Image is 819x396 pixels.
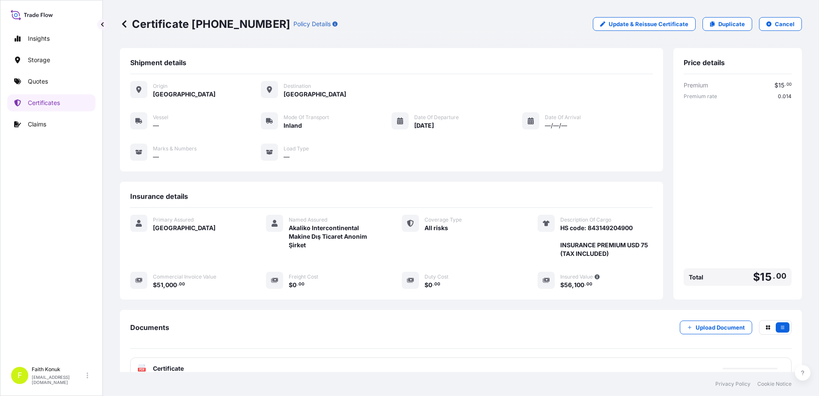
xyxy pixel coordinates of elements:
span: Primary Assured [153,216,194,223]
span: Insurance details [130,192,188,201]
span: . [785,83,786,86]
span: Total [689,273,703,282]
a: Update & Reissue Certificate [593,17,696,31]
span: 100 [574,282,584,288]
p: Cancel [775,20,795,28]
span: Price details [684,58,725,67]
span: 00 [786,83,792,86]
span: Load Type [284,145,309,152]
span: — [153,121,159,130]
span: Destination [284,83,311,90]
span: 0 [293,282,296,288]
p: Claims [28,120,46,129]
p: Insights [28,34,50,43]
span: —/—/— [545,121,567,130]
span: Vessel [153,114,168,121]
span: 15 [760,272,771,282]
span: $ [289,282,293,288]
span: 0.014 [778,93,792,100]
span: Mode of Transport [284,114,329,121]
span: $ [753,272,760,282]
span: Date of Arrival [545,114,581,121]
span: . [177,283,179,286]
p: Policy Details [293,20,331,28]
p: [EMAIL_ADDRESS][DOMAIN_NAME] [32,375,85,385]
a: Insights [7,30,96,47]
span: $ [153,282,157,288]
span: Documents [130,323,169,332]
p: Certificates [28,99,60,107]
p: Quotes [28,77,48,86]
span: . [585,283,586,286]
button: Cancel [759,17,802,31]
span: 51 [157,282,163,288]
p: Duplicate [718,20,745,28]
span: $ [424,282,428,288]
a: Certificates [7,94,96,111]
span: 00 [299,283,305,286]
span: Premium [684,81,708,90]
span: . [297,283,298,286]
span: All risks [424,224,448,232]
a: Cookie Notice [757,381,792,387]
span: [GEOGRAPHIC_DATA] [153,90,215,99]
span: . [773,273,775,279]
span: Certificate [153,364,184,373]
span: 56 [564,282,572,288]
a: Claims [7,116,96,133]
p: Upload Document [696,323,745,332]
span: [GEOGRAPHIC_DATA] [284,90,346,99]
span: Marks & Numbers [153,145,197,152]
span: Commercial Invoice Value [153,273,216,280]
span: $ [774,82,778,88]
span: Akaliko Intercontinental Makine Dış Ticaret Anonim Şirket [289,224,381,249]
span: 15 [778,82,784,88]
span: [DATE] [414,121,434,130]
span: Duty Cost [424,273,448,280]
p: Storage [28,56,50,64]
p: Faith Konuk [32,366,85,373]
span: — [153,153,159,161]
span: Named Assured [289,216,327,223]
p: Certificate [PHONE_NUMBER] [120,17,290,31]
span: Origin [153,83,167,90]
span: Freight Cost [289,273,318,280]
span: 00 [776,273,786,279]
p: Update & Reissue Certificate [609,20,688,28]
span: 00 [179,283,185,286]
span: F [18,371,22,380]
span: — [284,153,290,161]
a: Duplicate [702,17,752,31]
span: , [163,282,165,288]
span: HS code: 843149204900 INSURANCE PREMIUM USD 75 (TAX INCLUDED) [560,224,653,258]
span: Coverage Type [424,216,462,223]
span: Premium rate [684,93,717,100]
span: [GEOGRAPHIC_DATA] [153,224,215,232]
span: Date of Departure [414,114,459,121]
span: Description Of Cargo [560,216,611,223]
span: 00 [434,283,440,286]
span: $ [560,282,564,288]
span: 000 [165,282,177,288]
span: 00 [586,283,592,286]
span: 0 [428,282,432,288]
button: Upload Document [680,321,752,334]
a: Privacy Policy [715,381,750,387]
span: Inland [284,121,302,130]
a: Storage [7,51,96,69]
text: PDF [139,368,145,371]
span: Insured Value [560,273,593,280]
span: Shipment details [130,58,186,67]
a: Quotes [7,73,96,90]
span: , [572,282,574,288]
span: . [433,283,434,286]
